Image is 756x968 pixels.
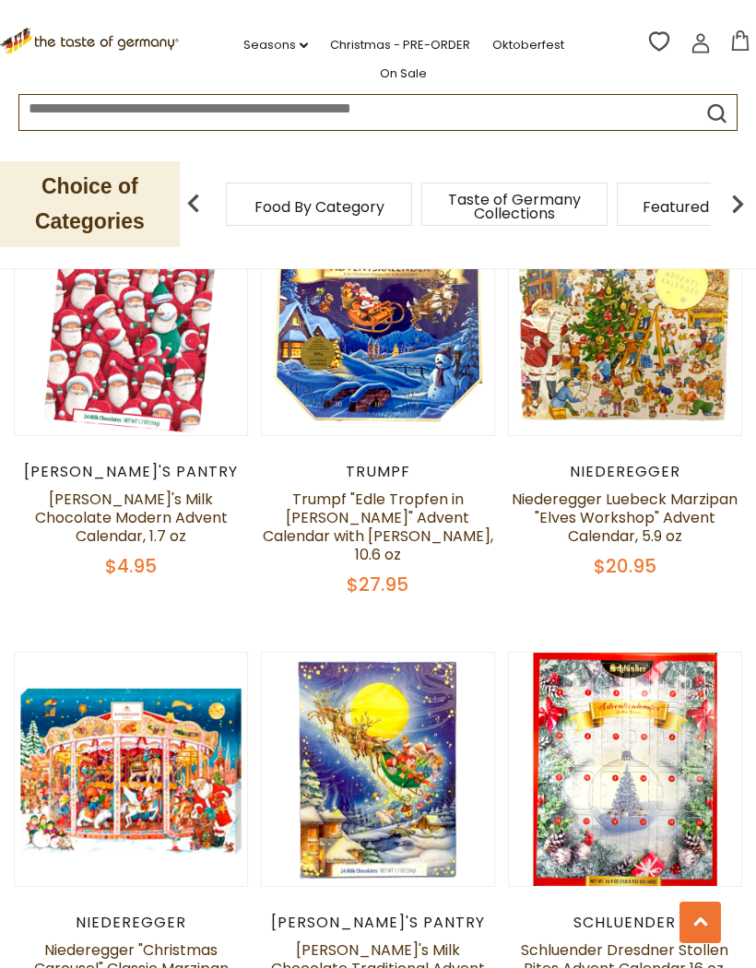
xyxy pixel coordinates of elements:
[509,203,741,435] img: Niederegger Luebeck Marzipan "Elves Workshop" Advent Calendar, 5.9 oz
[15,653,247,885] img: Niederegger "Christmas Carousel" Classic Marzipan Advent Calendar, 24 pc.
[441,193,588,220] a: Taste of Germany Collections
[35,489,228,547] a: [PERSON_NAME]'s Milk Chocolate Modern Advent Calendar, 1.7 oz
[14,463,248,481] div: [PERSON_NAME]'s Pantry
[243,35,308,55] a: Seasons
[262,653,494,885] img: Erika
[14,914,248,932] div: Niederegger
[105,553,157,579] span: $4.95
[508,914,742,932] div: Schluender
[719,185,756,222] img: next arrow
[594,553,656,579] span: $20.95
[15,203,247,435] img: Erika
[263,489,493,565] a: Trumpf "Edle Tropfen in [PERSON_NAME]" Advent Calendar with [PERSON_NAME], 10.6 oz
[492,35,564,55] a: Oktoberfest
[261,914,495,932] div: [PERSON_NAME]'s Pantry
[508,463,742,481] div: Niederegger
[512,489,738,547] a: Niederegger Luebeck Marzipan "Elves Workshop" Advent Calendar, 5.9 oz
[509,653,741,885] img: Schluender Dresdner Stollen Bites Advent Calendar 16 oz.
[380,64,427,84] a: On Sale
[261,463,495,481] div: Trumpf
[175,185,212,222] img: previous arrow
[254,200,384,214] a: Food By Category
[262,203,494,435] img: Trumpf "Edle Tropfen in Nuss" Advent Calendar with Brandy Pralines, 10.6 oz
[330,35,470,55] a: Christmas - PRE-ORDER
[347,572,408,597] span: $27.95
